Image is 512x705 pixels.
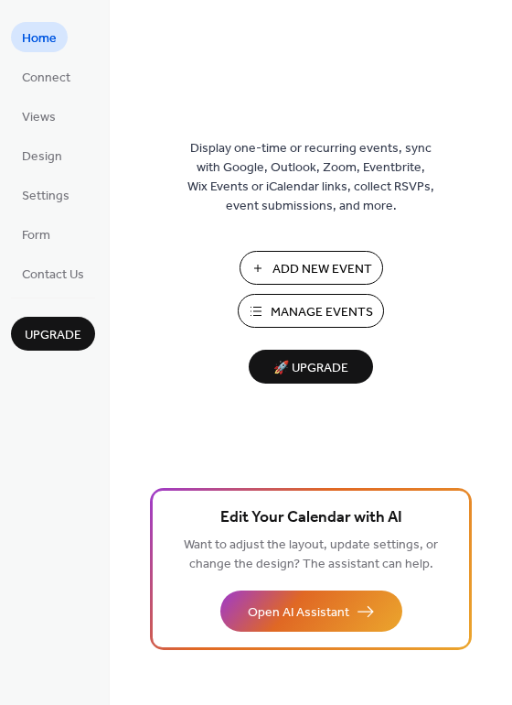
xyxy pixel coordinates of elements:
[238,294,384,328] button: Manage Events
[249,350,373,384] button: 🚀 Upgrade
[220,505,402,531] span: Edit Your Calendar with AI
[11,317,95,351] button: Upgrade
[260,356,362,381] span: 🚀 Upgrade
[220,591,402,632] button: Open AI Assistant
[22,266,84,285] span: Contact Us
[11,101,67,131] a: Views
[11,258,95,288] a: Contact Us
[187,139,434,216] span: Display one-time or recurring events, sync with Google, Outlook, Zoom, Eventbrite, Wix Events or ...
[11,22,68,52] a: Home
[22,69,70,88] span: Connect
[11,219,61,249] a: Form
[240,251,383,285] button: Add New Event
[22,147,62,167] span: Design
[271,303,373,322] span: Manage Events
[11,179,80,210] a: Settings
[22,108,56,127] span: Views
[248,603,349,623] span: Open AI Assistant
[25,326,81,345] span: Upgrade
[11,61,81,92] a: Connect
[184,533,438,577] span: Want to adjust the layout, update settings, or change the design? The assistant can help.
[11,140,73,170] a: Design
[22,187,69,206] span: Settings
[22,226,50,245] span: Form
[272,260,372,279] span: Add New Event
[22,29,57,49] span: Home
